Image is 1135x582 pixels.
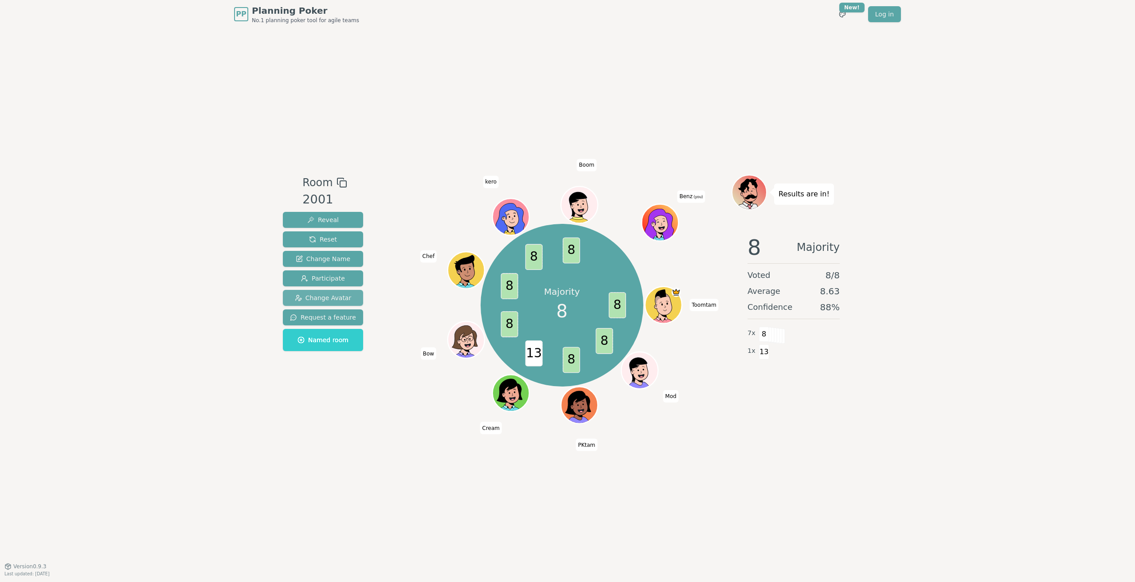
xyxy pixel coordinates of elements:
span: Participate [301,274,345,283]
p: Results are in! [779,188,830,200]
span: Click to change your name [689,299,718,311]
span: Version 0.9.3 [13,563,47,570]
span: 8 [759,327,769,342]
button: Reveal [283,212,363,228]
span: Last updated: [DATE] [4,571,50,576]
span: Majority [797,237,840,258]
button: Named room [283,329,363,351]
span: 1 x [748,346,755,356]
a: PPPlanning PokerNo.1 planning poker tool for agile teams [234,4,359,24]
span: 8 [556,298,567,324]
span: Click to change your name [576,439,598,451]
button: Version0.9.3 [4,563,47,570]
span: 88 % [820,301,840,313]
button: Click to change your avatar [643,205,677,240]
div: New! [839,3,865,12]
p: Majority [544,285,580,298]
span: Click to change your name [483,176,499,188]
span: 8 [501,311,518,337]
span: Voted [748,269,771,281]
span: 8 [563,238,580,264]
span: Toomtam is the host [672,288,681,297]
a: Log in [868,6,901,22]
span: 8 [501,273,518,299]
span: (you) [693,195,703,199]
span: Request a feature [290,313,356,322]
span: Reveal [307,215,339,224]
span: Click to change your name [663,390,678,402]
span: PP [236,9,246,20]
button: New! [834,6,850,22]
span: 8 [525,244,543,270]
span: Change Avatar [295,293,352,302]
span: Click to change your name [577,159,597,172]
span: 8 / 8 [826,269,840,281]
span: 8 [563,347,580,373]
span: 7 x [748,328,755,338]
span: Click to change your name [421,348,436,360]
span: Room [302,175,333,191]
button: Change Name [283,251,363,267]
span: 8 [609,292,626,318]
span: Change Name [296,254,350,263]
span: Click to change your name [677,191,705,203]
span: Click to change your name [420,250,437,263]
span: Planning Poker [252,4,359,17]
span: No.1 planning poker tool for agile teams [252,17,359,24]
button: Request a feature [283,309,363,325]
button: Participate [283,270,363,286]
span: Named room [297,336,348,344]
span: 8 [748,237,761,258]
button: Change Avatar [283,290,363,306]
span: 13 [525,340,543,367]
div: 2001 [302,191,347,209]
span: Average [748,285,780,297]
span: 8 [596,328,613,354]
span: 8.63 [820,285,840,297]
button: Reset [283,231,363,247]
span: Confidence [748,301,792,313]
span: Reset [309,235,337,244]
span: Click to change your name [480,422,502,434]
span: 13 [759,344,769,359]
